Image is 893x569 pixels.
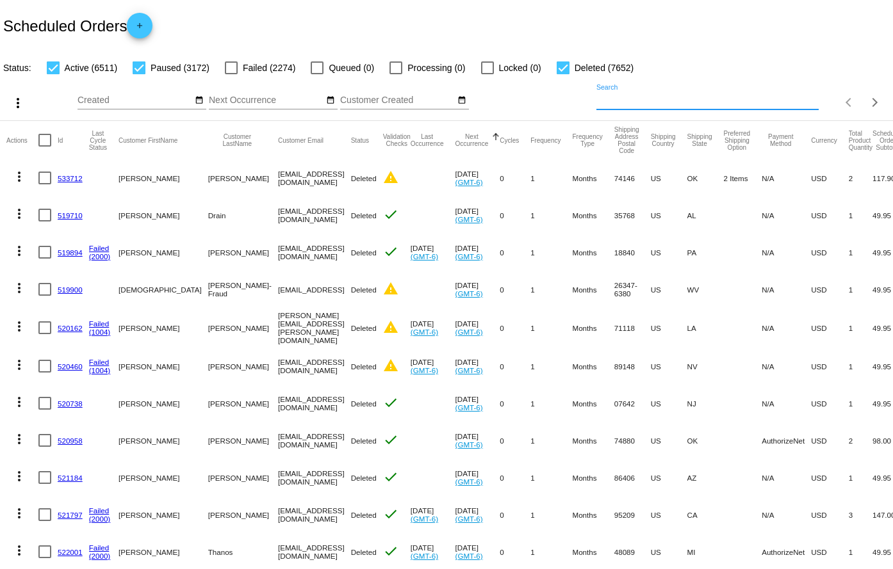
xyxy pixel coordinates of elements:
mat-cell: US [651,271,687,308]
mat-cell: [PERSON_NAME] [208,496,278,533]
mat-cell: 71118 [614,308,651,348]
mat-cell: N/A [762,496,811,533]
a: (GMT-6) [455,328,483,336]
mat-cell: 0 [500,308,530,348]
mat-cell: 95209 [614,496,651,533]
mat-cell: 1 [849,308,873,348]
mat-cell: N/A [762,348,811,385]
mat-cell: N/A [762,196,811,234]
a: (GMT-6) [455,178,483,186]
mat-icon: more_vert [12,506,27,521]
mat-cell: 0 [500,496,530,533]
mat-icon: check [383,506,398,522]
span: Deleted [351,211,377,220]
mat-cell: 1 [530,159,572,196]
mat-header-cell: Validation Checks [383,121,411,159]
mat-cell: 1 [530,496,572,533]
span: Processing (0) [407,60,465,76]
button: Next page [862,90,888,115]
mat-cell: [PERSON_NAME] [119,348,208,385]
mat-icon: check [383,543,398,559]
a: 520738 [58,399,83,408]
mat-cell: 1 [849,385,873,422]
mat-cell: 1 [849,348,873,385]
span: Deleted [351,437,377,445]
mat-cell: [PERSON_NAME] [208,348,278,385]
mat-icon: check [383,432,398,447]
mat-cell: US [651,422,687,459]
button: Change sorting for CustomerEmail [278,136,324,144]
span: Deleted [351,399,377,408]
input: Search [596,95,819,106]
span: Paused (3172) [151,60,209,76]
mat-cell: N/A [762,234,811,271]
mat-cell: [PERSON_NAME] [119,159,208,196]
mat-cell: [EMAIL_ADDRESS][DOMAIN_NAME] [278,459,351,496]
mat-cell: 1 [530,234,572,271]
mat-cell: [PERSON_NAME] [119,496,208,533]
button: Change sorting for LastOccurrenceUtc [411,133,444,147]
mat-cell: 1 [530,308,572,348]
a: 519900 [58,285,83,294]
mat-cell: [PERSON_NAME] [119,196,208,234]
mat-cell: [PERSON_NAME] [208,308,278,348]
mat-cell: [EMAIL_ADDRESS][DOMAIN_NAME] [278,496,351,533]
mat-cell: AuthorizeNet [762,422,811,459]
a: 522001 [58,548,83,556]
mat-cell: Months [572,385,614,422]
mat-cell: US [651,196,687,234]
mat-icon: check [383,469,398,485]
mat-cell: LA [687,308,724,348]
span: Deleted [351,174,377,182]
mat-cell: N/A [762,159,811,196]
mat-cell: 35768 [614,196,651,234]
a: (GMT-6) [455,515,483,523]
mat-cell: N/A [762,459,811,496]
mat-icon: more_vert [12,280,27,296]
a: 521184 [58,474,83,482]
button: Change sorting for PreferredShippingOption [724,130,751,151]
mat-cell: [PERSON_NAME] [119,234,208,271]
mat-cell: [PERSON_NAME] [119,459,208,496]
mat-cell: 1 [530,196,572,234]
a: 520958 [58,437,83,445]
mat-cell: USD [811,308,849,348]
mat-icon: more_vert [12,206,27,221]
span: Deleted [351,511,377,519]
mat-cell: 74880 [614,422,651,459]
mat-cell: 2 [849,159,873,196]
a: (1004) [89,328,111,336]
a: (GMT-6) [455,440,483,449]
mat-cell: USD [811,159,849,196]
mat-cell: [PERSON_NAME]- Fraud [208,271,278,308]
mat-cell: 18840 [614,234,651,271]
span: Failed (2274) [243,60,296,76]
mat-header-cell: Total Product Quantity [849,121,873,159]
input: Customer Created [340,95,455,106]
mat-cell: [PERSON_NAME] [119,385,208,422]
mat-cell: Months [572,348,614,385]
mat-cell: [DATE] [455,159,500,196]
mat-cell: [DATE] [455,234,500,271]
h2: Scheduled Orders [3,13,152,38]
a: (2000) [89,552,111,560]
mat-cell: 86406 [614,459,651,496]
mat-cell: [DATE] [455,196,500,234]
span: Locked (0) [499,60,541,76]
button: Change sorting for LastProcessingCycleId [89,130,107,151]
mat-cell: 89148 [614,348,651,385]
button: Change sorting for Frequency [530,136,561,144]
a: Failed [89,506,110,515]
mat-cell: USD [811,234,849,271]
mat-cell: Months [572,496,614,533]
span: Status: [3,63,31,73]
button: Change sorting for CustomerLastName [208,133,266,147]
mat-icon: more_vert [12,357,27,373]
mat-cell: US [651,308,687,348]
mat-cell: US [651,234,687,271]
mat-cell: 1 [849,196,873,234]
mat-cell: 1 [849,271,873,308]
mat-cell: 0 [500,234,530,271]
mat-cell: USD [811,196,849,234]
mat-icon: more_vert [12,431,27,447]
